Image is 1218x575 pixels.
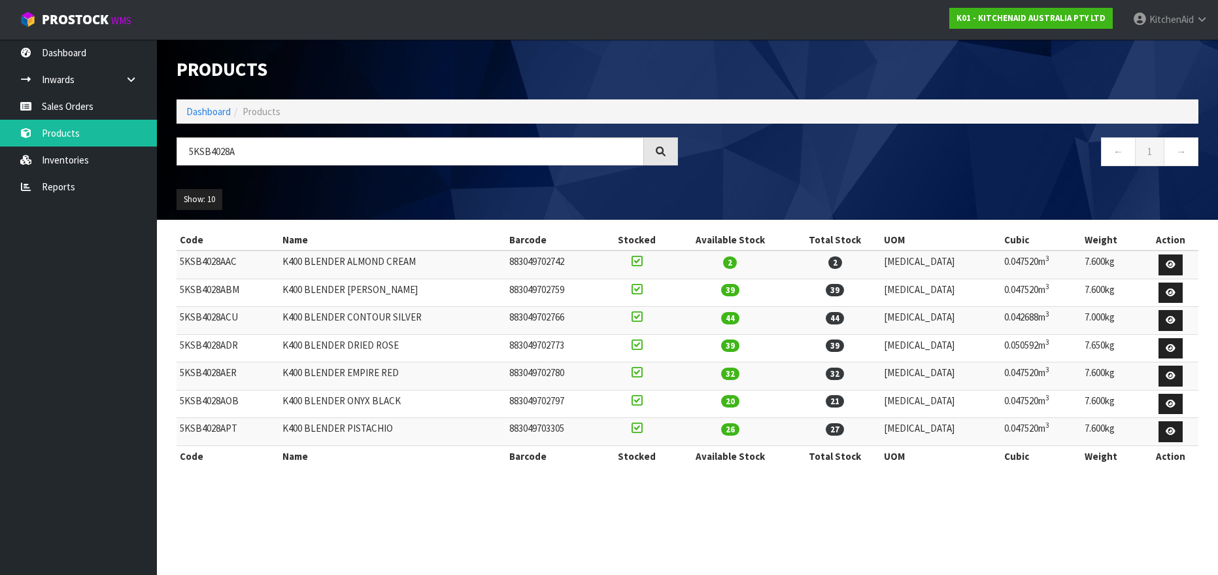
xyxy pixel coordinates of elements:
[1081,279,1142,307] td: 7.600kg
[1045,254,1049,263] sup: 3
[279,251,506,279] td: K400 BLENDER ALMOND CREAM
[721,395,739,408] span: 20
[1081,418,1142,446] td: 7.600kg
[881,362,1001,391] td: [MEDICAL_DATA]
[1135,137,1164,166] a: 1
[1101,137,1136,166] a: ←
[1142,230,1198,251] th: Action
[698,137,1199,169] nav: Page navigation
[1081,362,1142,391] td: 7.600kg
[177,390,279,418] td: 5KSB4028AOB
[279,334,506,362] td: K400 BLENDER DRIED ROSE
[1045,365,1049,374] sup: 3
[1149,13,1194,26] span: KitchenAid
[881,418,1001,446] td: [MEDICAL_DATA]
[828,256,842,269] span: 2
[279,307,506,335] td: K400 BLENDER CONTOUR SILVER
[671,445,790,466] th: Available Stock
[506,251,601,279] td: 883049702742
[177,279,279,307] td: 5KSB4028ABM
[279,362,506,391] td: K400 BLENDER EMPIRE RED
[506,418,601,446] td: 883049703305
[721,368,739,380] span: 32
[1045,338,1049,347] sup: 3
[881,251,1001,279] td: [MEDICAL_DATA]
[506,334,601,362] td: 883049702773
[243,105,280,118] span: Products
[111,14,131,27] small: WMS
[881,230,1001,251] th: UOM
[789,445,881,466] th: Total Stock
[881,307,1001,335] td: [MEDICAL_DATA]
[1001,307,1081,335] td: 0.042688m
[1001,230,1081,251] th: Cubic
[1081,334,1142,362] td: 7.650kg
[1045,282,1049,291] sup: 3
[506,230,601,251] th: Barcode
[1081,445,1142,466] th: Weight
[789,230,881,251] th: Total Stock
[177,230,279,251] th: Code
[177,59,678,80] h1: Products
[1001,251,1081,279] td: 0.047520m
[721,423,739,436] span: 26
[177,137,644,166] input: Search products
[279,279,506,307] td: K400 BLENDER [PERSON_NAME]
[1081,251,1142,279] td: 7.600kg
[177,307,279,335] td: 5KSB4028ACU
[506,279,601,307] td: 883049702759
[1001,390,1081,418] td: 0.047520m
[723,256,737,269] span: 2
[881,279,1001,307] td: [MEDICAL_DATA]
[602,445,671,466] th: Stocked
[1001,279,1081,307] td: 0.047520m
[721,284,739,296] span: 39
[279,418,506,446] td: K400 BLENDER PISTACHIO
[1045,309,1049,319] sup: 3
[1001,418,1081,446] td: 0.047520m
[177,251,279,279] td: 5KSB4028AAC
[1142,445,1198,466] th: Action
[279,230,506,251] th: Name
[826,368,844,380] span: 32
[1001,445,1081,466] th: Cubic
[826,284,844,296] span: 39
[721,312,739,324] span: 44
[956,12,1106,24] strong: K01 - KITCHENAID AUSTRALIA PTY LTD
[1081,390,1142,418] td: 7.600kg
[826,340,844,352] span: 39
[1001,334,1081,362] td: 0.050592m
[1045,421,1049,430] sup: 3
[826,312,844,324] span: 44
[1081,230,1142,251] th: Weight
[1081,307,1142,335] td: 7.000kg
[177,445,279,466] th: Code
[177,418,279,446] td: 5KSB4028APT
[186,105,231,118] a: Dashboard
[826,423,844,436] span: 27
[506,307,601,335] td: 883049702766
[602,230,671,251] th: Stocked
[177,189,222,210] button: Show: 10
[881,334,1001,362] td: [MEDICAL_DATA]
[506,362,601,391] td: 883049702780
[42,11,109,28] span: ProStock
[721,340,739,352] span: 39
[279,445,506,466] th: Name
[506,390,601,418] td: 883049702797
[881,390,1001,418] td: [MEDICAL_DATA]
[506,445,601,466] th: Barcode
[881,445,1001,466] th: UOM
[1045,393,1049,402] sup: 3
[1001,362,1081,391] td: 0.047520m
[671,230,790,251] th: Available Stock
[826,395,844,408] span: 21
[1164,137,1198,166] a: →
[20,11,36,27] img: cube-alt.png
[177,334,279,362] td: 5KSB4028ADR
[279,390,506,418] td: K400 BLENDER ONYX BLACK
[177,362,279,391] td: 5KSB4028AER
